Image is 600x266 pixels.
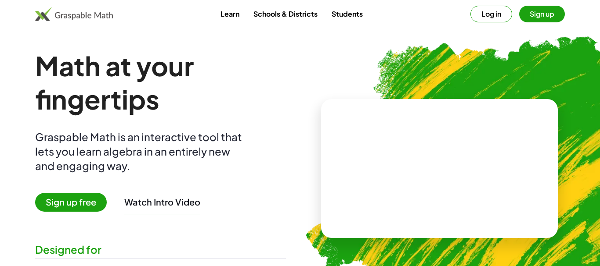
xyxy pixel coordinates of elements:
[213,6,246,22] a: Learn
[124,196,200,208] button: Watch Intro Video
[470,6,512,22] button: Log in
[35,193,107,212] span: Sign up free
[374,136,506,202] video: What is this? This is dynamic math notation. Dynamic math notation plays a central role in how Gr...
[35,130,246,173] div: Graspable Math is an interactive tool that lets you learn algebra in an entirely new and engaging...
[519,6,565,22] button: Sign up
[35,242,286,257] div: Designed for
[35,49,286,116] h1: Math at your fingertips
[246,6,325,22] a: Schools & Districts
[325,6,370,22] a: Students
